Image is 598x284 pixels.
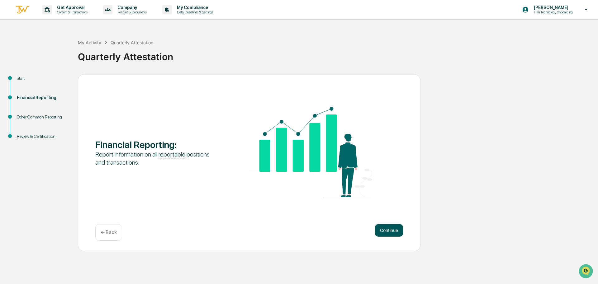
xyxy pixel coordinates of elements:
[44,105,75,110] a: Powered byPylon
[112,10,150,14] p: Policies & Documents
[529,5,576,10] p: [PERSON_NAME]
[95,139,218,150] div: Financial Reporting :
[6,13,113,23] p: How can we help?
[45,79,50,84] div: 🗄️
[375,224,403,237] button: Continue
[6,91,11,96] div: 🔎
[106,50,113,57] button: Start new chat
[95,150,218,166] div: Report information on all positions and transactions.
[6,79,11,84] div: 🖐️
[172,10,216,14] p: Data, Deadlines & Settings
[21,48,102,54] div: Start new chat
[12,79,40,85] span: Preclearance
[12,90,39,97] span: Data Lookup
[15,5,30,15] img: logo
[101,229,117,235] p: ← Back
[17,75,68,82] div: Start
[52,5,91,10] p: Get Approval
[78,40,101,45] div: My Activity
[78,46,595,62] div: Quarterly Attestation
[21,54,79,59] div: We're available if you need us!
[17,133,68,140] div: Review & Certification
[6,48,17,59] img: 1746055101610-c473b297-6a78-478c-a979-82029cc54cd1
[17,94,68,101] div: Financial Reporting
[578,263,595,280] iframe: Open customer support
[51,79,77,85] span: Attestations
[62,106,75,110] span: Pylon
[17,114,68,120] div: Other Common Reporting
[172,5,216,10] p: My Compliance
[4,76,43,87] a: 🖐️Preclearance
[112,5,150,10] p: Company
[52,10,91,14] p: Content & Transactions
[4,88,42,99] a: 🔎Data Lookup
[111,40,153,45] div: Quarterly Attestation
[159,151,185,158] u: reportable
[529,10,576,14] p: Firm Technology Onboarding
[249,107,372,197] img: Financial Reporting
[43,76,80,87] a: 🗄️Attestations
